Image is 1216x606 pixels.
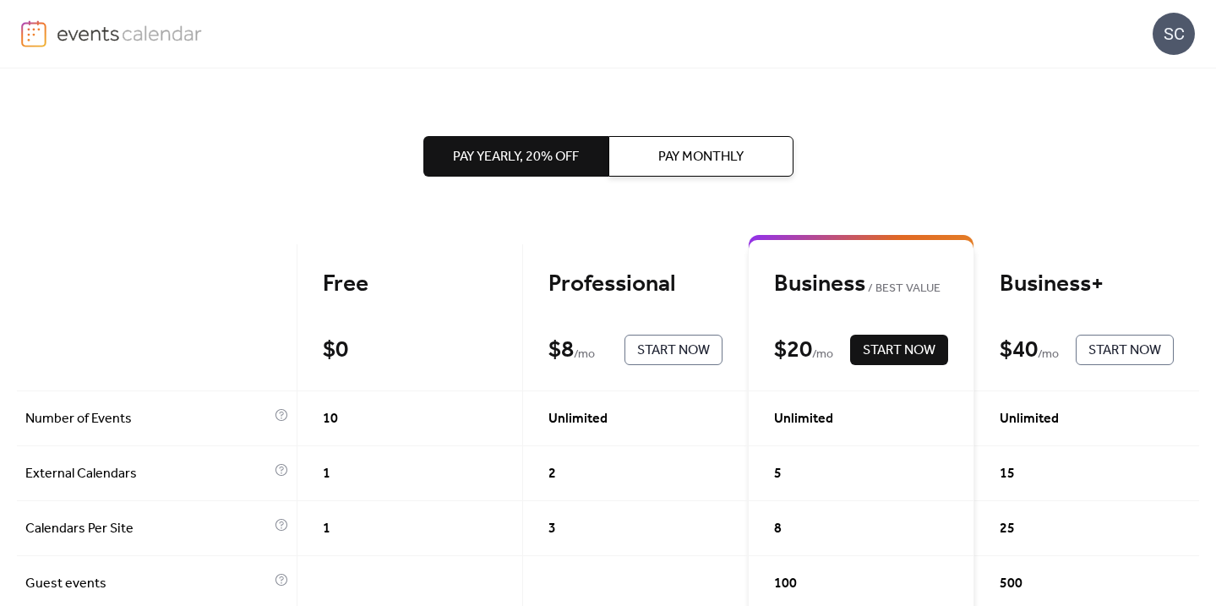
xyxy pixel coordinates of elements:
button: Pay Monthly [608,136,793,177]
div: $ 8 [548,336,574,365]
span: 1 [323,464,330,484]
span: / mo [574,345,595,365]
div: Free [323,270,497,299]
div: $ 20 [774,336,812,365]
button: Start Now [1076,335,1174,365]
span: / mo [1038,345,1059,365]
span: Pay Monthly [658,147,744,167]
span: Pay Yearly, 20% off [453,147,579,167]
div: Business+ [1000,270,1174,299]
span: External Calendars [25,464,270,484]
span: Start Now [637,341,710,361]
div: Business [774,270,948,299]
span: 8 [774,519,782,539]
span: Unlimited [1000,409,1059,429]
div: Professional [548,270,723,299]
span: Unlimited [548,409,608,429]
img: logo [21,20,46,47]
span: Start Now [1088,341,1161,361]
div: SC [1153,13,1195,55]
button: Pay Yearly, 20% off [423,136,608,177]
span: 2 [548,464,556,484]
span: Unlimited [774,409,833,429]
span: 100 [774,574,797,594]
span: Guest events [25,574,270,594]
div: $ 40 [1000,336,1038,365]
span: 25 [1000,519,1015,539]
span: Number of Events [25,409,270,429]
span: 1 [323,519,330,539]
span: 10 [323,409,338,429]
span: 500 [1000,574,1022,594]
span: BEST VALUE [865,279,941,299]
span: / mo [812,345,833,365]
span: 5 [774,464,782,484]
span: 15 [1000,464,1015,484]
span: 3 [548,519,556,539]
span: Start Now [863,341,935,361]
button: Start Now [850,335,948,365]
span: Calendars Per Site [25,519,270,539]
div: $ 0 [323,336,348,365]
button: Start Now [624,335,723,365]
img: logo-type [57,20,203,46]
